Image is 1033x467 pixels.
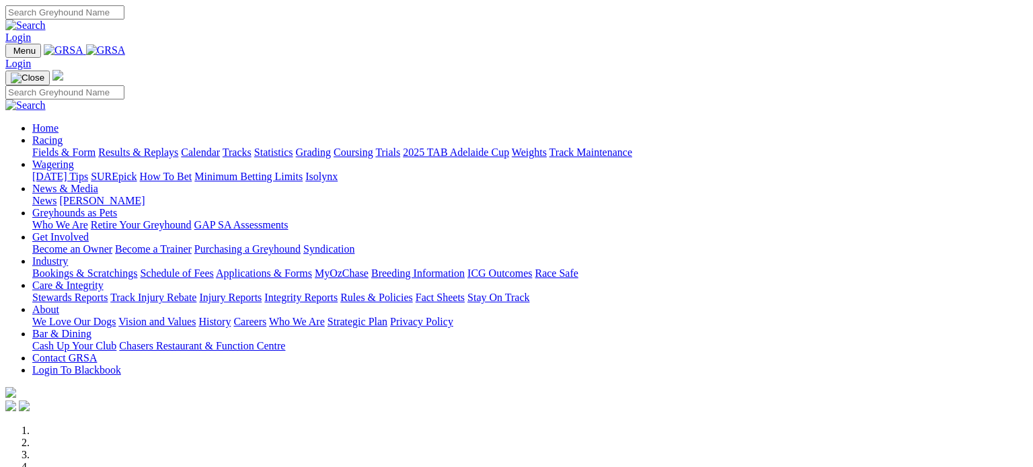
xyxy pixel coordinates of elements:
a: Login To Blackbook [32,364,121,376]
a: MyOzChase [315,267,369,279]
a: Strategic Plan [328,316,387,327]
a: Care & Integrity [32,280,104,291]
a: Injury Reports [199,292,262,303]
a: Login [5,58,31,69]
a: Integrity Reports [264,292,338,303]
input: Search [5,85,124,99]
a: Retire Your Greyhound [91,219,192,230]
a: Fact Sheets [416,292,465,303]
button: Toggle navigation [5,71,50,85]
a: Syndication [303,243,354,255]
a: Racing [32,134,63,146]
a: Coursing [334,146,373,158]
a: Stewards Reports [32,292,108,303]
a: Get Involved [32,231,89,243]
a: Purchasing a Greyhound [194,243,301,255]
input: Search [5,5,124,19]
a: Stay On Track [467,292,529,303]
a: Trials [375,146,400,158]
a: Minimum Betting Limits [194,171,303,182]
img: Close [11,73,44,83]
a: Isolynx [305,171,338,182]
a: Calendar [181,146,220,158]
div: Industry [32,267,1018,280]
a: ICG Outcomes [467,267,532,279]
a: News [32,195,56,206]
img: Search [5,19,46,32]
a: Race Safe [535,267,578,279]
a: Cash Up Your Club [32,340,116,351]
img: twitter.svg [19,400,30,411]
div: Greyhounds as Pets [32,219,1018,231]
a: Become a Trainer [115,243,192,255]
div: Wagering [32,171,1018,183]
a: Schedule of Fees [140,267,213,279]
a: Contact GRSA [32,352,97,364]
a: Greyhounds as Pets [32,207,117,218]
a: Bar & Dining [32,328,91,339]
span: Menu [13,46,36,56]
div: News & Media [32,195,1018,207]
a: GAP SA Assessments [194,219,289,230]
div: Racing [32,146,1018,159]
img: logo-grsa-white.png [5,387,16,398]
a: Wagering [32,159,74,170]
a: Track Injury Rebate [110,292,196,303]
div: Get Involved [32,243,1018,255]
a: [DATE] Tips [32,171,88,182]
a: Weights [512,146,547,158]
a: About [32,304,59,315]
div: About [32,316,1018,328]
a: Fields & Form [32,146,95,158]
a: Become an Owner [32,243,112,255]
a: We Love Our Dogs [32,316,116,327]
a: SUREpick [91,171,137,182]
div: Care & Integrity [32,292,1018,304]
a: Industry [32,255,68,267]
a: Careers [233,316,266,327]
a: Who We Are [32,219,88,230]
a: Rules & Policies [340,292,413,303]
a: Home [32,122,59,134]
a: 2025 TAB Adelaide Cup [403,146,509,158]
img: GRSA [86,44,126,56]
img: GRSA [44,44,83,56]
a: Login [5,32,31,43]
a: Chasers Restaurant & Function Centre [119,340,285,351]
a: How To Bet [140,171,192,182]
a: Applications & Forms [216,267,312,279]
a: Results & Replays [98,146,178,158]
a: Statistics [254,146,293,158]
a: News & Media [32,183,98,194]
a: Who We Are [269,316,325,327]
a: Breeding Information [371,267,465,279]
a: Track Maintenance [549,146,632,158]
a: Bookings & Scratchings [32,267,137,279]
img: Search [5,99,46,112]
a: [PERSON_NAME] [59,195,145,206]
button: Toggle navigation [5,44,41,58]
a: Vision and Values [118,316,196,327]
div: Bar & Dining [32,340,1018,352]
img: logo-grsa-white.png [52,70,63,81]
a: Privacy Policy [390,316,453,327]
a: Grading [296,146,331,158]
a: History [198,316,231,327]
a: Tracks [223,146,252,158]
img: facebook.svg [5,400,16,411]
